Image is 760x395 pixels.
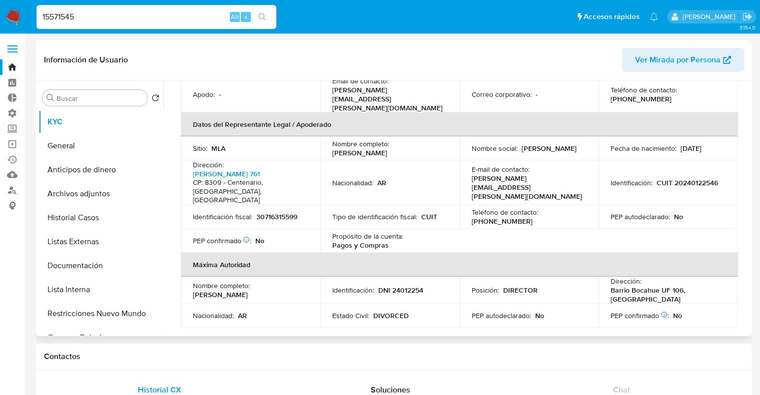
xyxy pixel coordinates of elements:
[46,94,54,102] button: Buscar
[244,12,247,21] span: s
[673,311,682,320] p: No
[472,90,532,99] p: Correo corporativo :
[44,55,128,65] h1: Información de Usuario
[238,311,247,320] p: AR
[611,94,672,103] p: [PHONE_NUMBER]
[256,212,297,221] p: 30716315599
[650,12,658,21] a: Notificaciones
[611,286,722,304] p: Barrio Bocahue UF 106, [GEOGRAPHIC_DATA]
[231,12,239,21] span: Alt
[332,148,387,157] p: [PERSON_NAME]
[611,311,669,320] p: PEP confirmado :
[44,352,744,362] h1: Contactos
[193,169,260,179] a: [PERSON_NAME] 761
[535,311,544,320] p: No
[611,178,653,187] p: Identificación :
[181,112,738,136] th: Datos del Representante Legal / Apoderado
[503,286,538,295] p: DIRECTOR
[255,236,264,245] p: No
[151,94,159,105] button: Volver al orden por defecto
[611,144,677,153] p: Fecha de nacimiento :
[657,178,718,187] p: CUIT 20240122546
[181,253,738,277] th: Máxima Autoridad
[38,134,163,158] button: General
[38,326,163,350] button: Cruces y Relaciones
[193,281,250,290] p: Nombre completo :
[193,311,234,320] p: Nacionalidad :
[38,110,163,134] button: KYC
[472,174,583,201] p: [PERSON_NAME][EMAIL_ADDRESS][PERSON_NAME][DOMAIN_NAME]
[611,85,677,94] p: Teléfono de contacto :
[635,48,721,72] span: Ver Mirada por Persona
[611,277,642,286] p: Dirección :
[193,160,224,169] p: Dirección :
[219,90,221,99] p: -
[193,212,252,221] p: Identificación fiscal :
[377,178,386,187] p: AR
[536,90,538,99] p: -
[622,48,744,72] button: Ver Mirada por Persona
[472,217,533,226] p: [PHONE_NUMBER]
[193,290,248,299] p: [PERSON_NAME]
[472,286,499,295] p: Posición :
[681,144,702,153] p: [DATE]
[332,212,417,221] p: Tipo de identificación fiscal :
[472,311,531,320] p: PEP autodeclarado :
[193,178,304,205] h4: CP: 8309 - Centenario, [GEOGRAPHIC_DATA], [GEOGRAPHIC_DATA]
[682,12,739,21] p: marianela.tarsia@mercadolibre.com
[193,90,215,99] p: Apodo :
[742,11,753,22] a: Salir
[252,10,272,24] button: search-icon
[193,236,251,245] p: PEP confirmado :
[211,144,225,153] p: MLA
[584,11,640,22] span: Accesos rápidos
[332,311,369,320] p: Estado Civil :
[193,144,207,153] p: Sitio :
[421,212,437,221] p: CUIT
[38,182,163,206] button: Archivos adjuntos
[38,254,163,278] button: Documentación
[38,206,163,230] button: Historial Casos
[38,230,163,254] button: Listas Externas
[332,240,389,250] span: Pagos y Compras
[332,178,373,187] p: Nacionalidad :
[674,212,683,221] p: No
[38,278,163,302] button: Lista Interna
[332,85,444,112] p: [PERSON_NAME][EMAIL_ADDRESS][PERSON_NAME][DOMAIN_NAME]
[36,10,276,23] input: Buscar usuario o caso...
[611,212,670,221] p: PEP autodeclarado :
[472,208,538,217] p: Teléfono de contacto :
[378,286,423,295] p: DNI 24012254
[332,286,374,295] p: Identificación :
[332,139,389,148] p: Nombre completo :
[38,158,163,182] button: Anticipos de dinero
[472,144,518,153] p: Nombre social :
[38,302,163,326] button: Restricciones Nuevo Mundo
[522,144,577,153] p: [PERSON_NAME]
[332,232,403,241] p: Propósito de la cuenta :
[56,94,143,103] input: Buscar
[472,165,530,174] p: E-mail de contacto :
[373,311,409,320] p: DIVORCED
[332,76,388,85] p: Email de contacto :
